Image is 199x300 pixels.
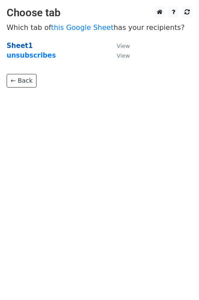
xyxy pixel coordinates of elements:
[155,258,199,300] iframe: Chat Widget
[117,52,130,59] small: View
[7,74,37,88] a: ← Back
[51,23,114,32] a: this Google Sheet
[117,43,130,49] small: View
[7,7,192,19] h3: Choose tab
[7,23,192,32] p: Which tab of has your recipients?
[7,51,56,59] a: unsubscribes
[108,42,130,50] a: View
[108,51,130,59] a: View
[7,42,33,50] a: Sheet1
